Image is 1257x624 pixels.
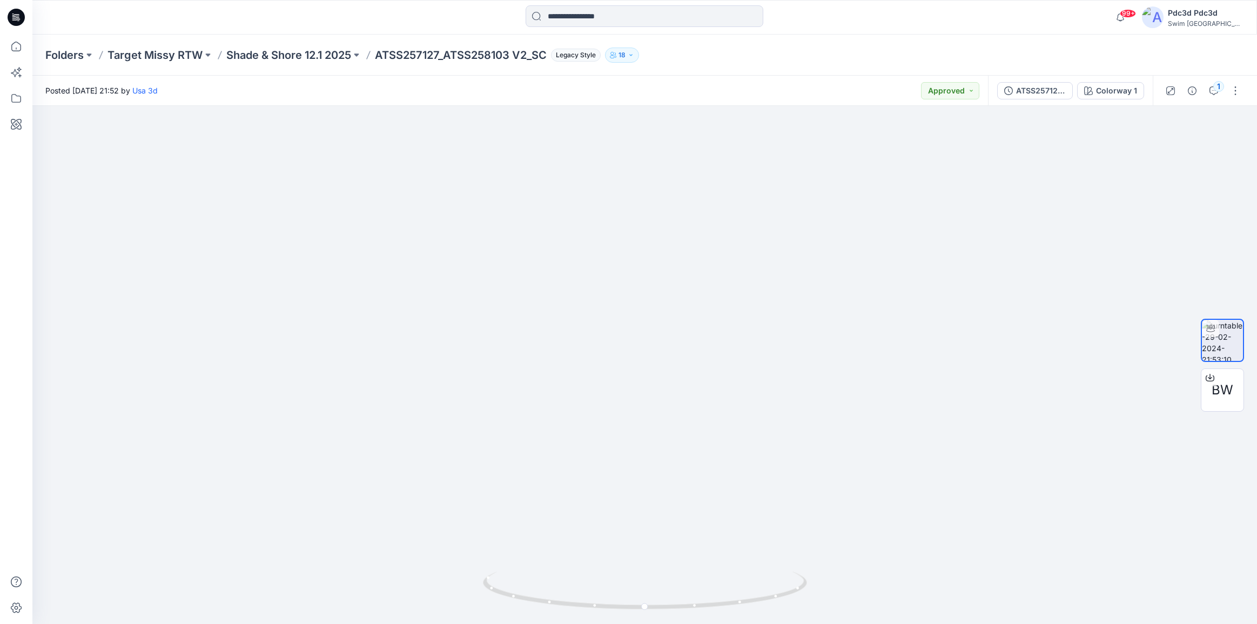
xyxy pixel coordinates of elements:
[619,49,626,61] p: 18
[1202,320,1243,361] img: turntable-29-02-2024-21:53:10
[1096,85,1137,97] div: Colorway 1
[132,86,158,95] a: Usa 3d
[1212,380,1233,400] span: BW
[605,48,639,63] button: 18
[1168,6,1243,19] div: Pdc3d Pdc3d
[45,48,84,63] a: Folders
[1168,19,1243,28] div: Swim [GEOGRAPHIC_DATA]
[1142,6,1164,28] img: avatar
[997,82,1073,99] button: ATSS257127_ATSS258103 V2_ edit 1 SC
[551,49,601,62] span: Legacy Style
[226,48,351,63] a: Shade & Shore 12.1 2025
[1077,82,1144,99] button: Colorway 1
[375,48,547,63] p: ATSS257127_ATSS258103 V2_SC
[107,48,203,63] a: Target Missy RTW
[547,48,601,63] button: Legacy Style
[1184,82,1201,99] button: Details
[1213,81,1224,92] div: 1
[1205,82,1222,99] button: 1
[1016,85,1066,97] div: ATSS257127_ATSS258103 V2_ edit 1 SC
[45,85,158,96] span: Posted [DATE] 21:52 by
[1120,9,1136,18] span: 99+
